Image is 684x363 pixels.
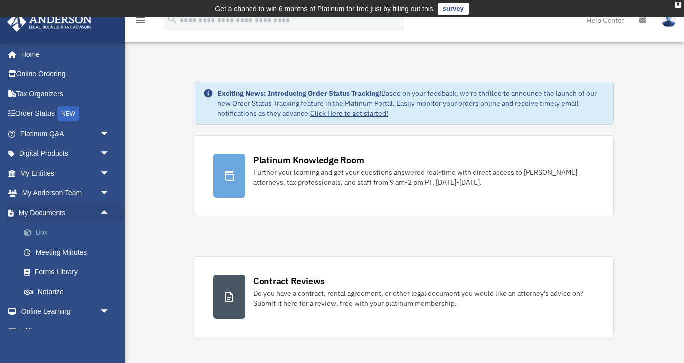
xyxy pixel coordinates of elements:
[14,223,125,243] a: Box
[253,275,325,287] div: Contract Reviews
[253,154,364,166] div: Platinum Knowledge Room
[57,106,79,121] div: NEW
[7,64,125,84] a: Online Ordering
[7,104,125,124] a: Order StatusNEW
[675,2,681,8] div: close
[100,144,120,164] span: arrow_drop_down
[100,183,120,204] span: arrow_drop_down
[100,302,120,322] span: arrow_drop_down
[14,242,125,262] a: Meeting Minutes
[7,84,125,104] a: Tax Organizers
[253,167,595,187] div: Further your learning and get your questions answered real-time with direct access to [PERSON_NAM...
[135,18,147,26] a: menu
[7,124,125,144] a: Platinum Q&Aarrow_drop_down
[100,124,120,144] span: arrow_drop_down
[167,14,178,25] i: search
[661,13,676,27] img: User Pic
[217,88,605,118] div: Based on your feedback, we're thrilled to announce the launch of our new Order Status Tracking fe...
[14,282,125,302] a: Notarize
[215,3,433,15] div: Get a chance to win 6 months of Platinum for free just by filling out this
[310,109,388,118] a: Click Here to get started!
[438,3,469,15] a: survey
[100,163,120,184] span: arrow_drop_down
[7,321,125,341] a: Billingarrow_drop_down
[195,135,614,216] a: Platinum Knowledge Room Further your learning and get your questions answered real-time with dire...
[7,183,125,203] a: My Anderson Teamarrow_drop_down
[7,302,125,322] a: Online Learningarrow_drop_down
[7,163,125,183] a: My Entitiesarrow_drop_down
[195,256,614,337] a: Contract Reviews Do you have a contract, rental agreement, or other legal document you would like...
[100,203,120,223] span: arrow_drop_up
[7,203,125,223] a: My Documentsarrow_drop_up
[253,288,595,308] div: Do you have a contract, rental agreement, or other legal document you would like an attorney's ad...
[217,89,381,98] strong: Exciting News: Introducing Order Status Tracking!
[135,14,147,26] i: menu
[4,12,95,32] img: Anderson Advisors Platinum Portal
[14,262,125,282] a: Forms Library
[7,144,125,164] a: Digital Productsarrow_drop_down
[100,321,120,342] span: arrow_drop_down
[7,44,120,64] a: Home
